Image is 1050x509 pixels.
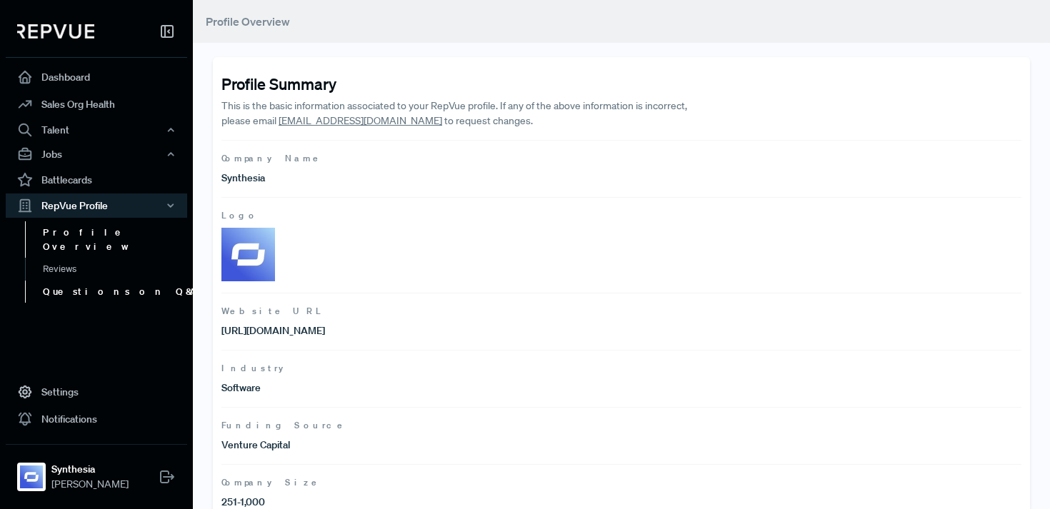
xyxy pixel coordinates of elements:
[221,438,621,453] p: Venture Capital
[6,193,187,218] button: RepVue Profile
[221,362,1021,375] span: Industry
[221,171,621,186] p: Synthesia
[6,91,187,118] a: Sales Org Health
[279,114,442,127] a: [EMAIL_ADDRESS][DOMAIN_NAME]
[25,281,206,303] a: Questions on Q&A
[221,99,701,128] p: This is the basic information associated to your RepVue profile. If any of the above information ...
[221,323,621,338] p: [URL][DOMAIN_NAME]
[221,209,1021,222] span: Logo
[206,14,290,29] span: Profile Overview
[221,74,1021,93] h4: Profile Summary
[221,381,621,395] p: Software
[51,477,129,492] span: [PERSON_NAME]
[6,142,187,166] button: Jobs
[6,166,187,193] a: Battlecards
[6,118,187,142] button: Talent
[6,378,187,405] a: Settings
[221,152,1021,165] span: Company Name
[17,24,94,39] img: RepVue
[20,465,43,488] img: Synthesia
[6,64,187,91] a: Dashboard
[25,221,206,258] a: Profile Overview
[6,444,187,498] a: SynthesiaSynthesia[PERSON_NAME]
[6,405,187,433] a: Notifications
[51,462,129,477] strong: Synthesia
[221,228,275,281] img: Logo
[221,305,1021,318] span: Website URL
[221,476,1021,489] span: Company Size
[221,419,1021,432] span: Funding Source
[25,258,206,281] a: Reviews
